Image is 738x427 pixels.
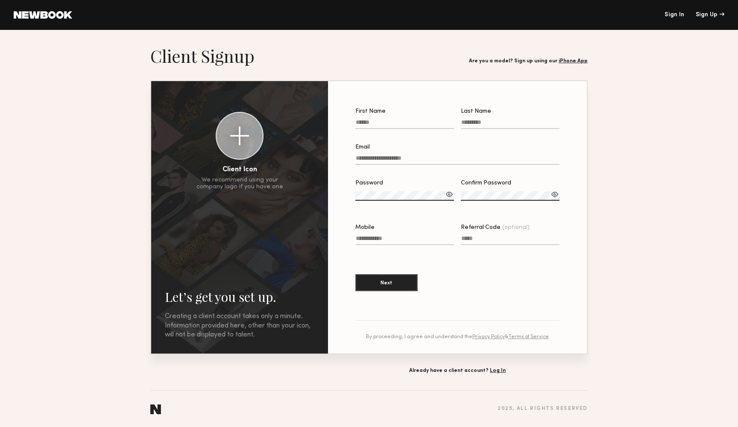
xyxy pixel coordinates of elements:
[150,45,255,67] h1: Client Signup
[490,368,506,373] a: Log In
[472,334,505,339] a: Privacy Policy
[355,108,454,114] div: First Name
[165,288,314,305] h2: Let’s get you set up.
[559,58,588,64] a: iPhone App
[665,12,684,18] a: Sign In
[355,235,454,245] input: Mobile
[355,144,559,150] div: Email
[355,155,559,165] input: Email
[223,167,257,173] div: Client Icon
[461,235,559,245] input: Referral Code(optional)
[508,334,549,339] a: Terms of Service
[502,225,530,231] span: (optional)
[355,274,418,291] button: Next
[498,406,588,412] div: 2025 , all rights reserved
[461,225,559,231] div: Referral Code
[461,119,559,129] input: Last Name
[355,119,454,129] input: First Name
[165,312,314,340] div: Creating a client account takes only a minute. Information provided here, other than your icon, w...
[355,180,454,186] div: Password
[355,334,559,340] div: By proceeding, I agree and understand the &
[461,191,559,201] input: Confirm Password
[461,180,559,186] div: Confirm Password
[327,368,588,374] div: Already have a client account?
[461,108,559,114] div: Last Name
[696,12,724,18] div: Sign Up
[469,58,588,64] div: Are you a model? Sign up using our
[355,191,454,201] input: Password
[196,177,283,190] div: We recommend using your company logo if you have one
[355,225,454,231] div: Mobile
